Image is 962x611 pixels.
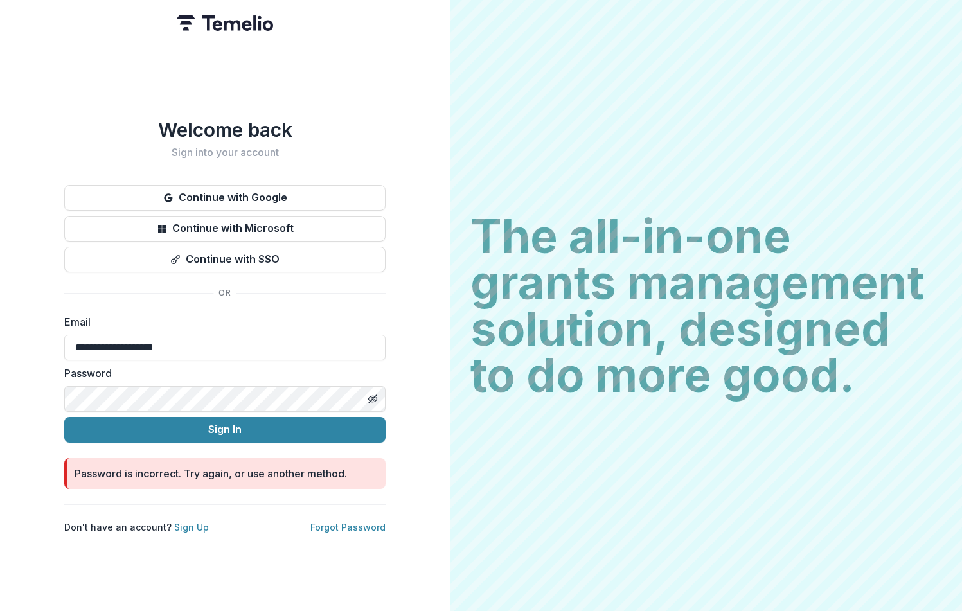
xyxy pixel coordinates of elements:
label: Password [64,366,378,381]
button: Toggle password visibility [362,389,383,409]
p: Don't have an account? [64,520,209,534]
button: Continue with Google [64,185,386,211]
button: Sign In [64,417,386,443]
button: Continue with SSO [64,247,386,272]
h1: Welcome back [64,118,386,141]
h2: Sign into your account [64,146,386,159]
a: Sign Up [174,522,209,533]
button: Continue with Microsoft [64,216,386,242]
div: Password is incorrect. Try again, or use another method. [75,466,347,481]
label: Email [64,314,378,330]
a: Forgot Password [310,522,386,533]
img: Temelio [177,15,273,31]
